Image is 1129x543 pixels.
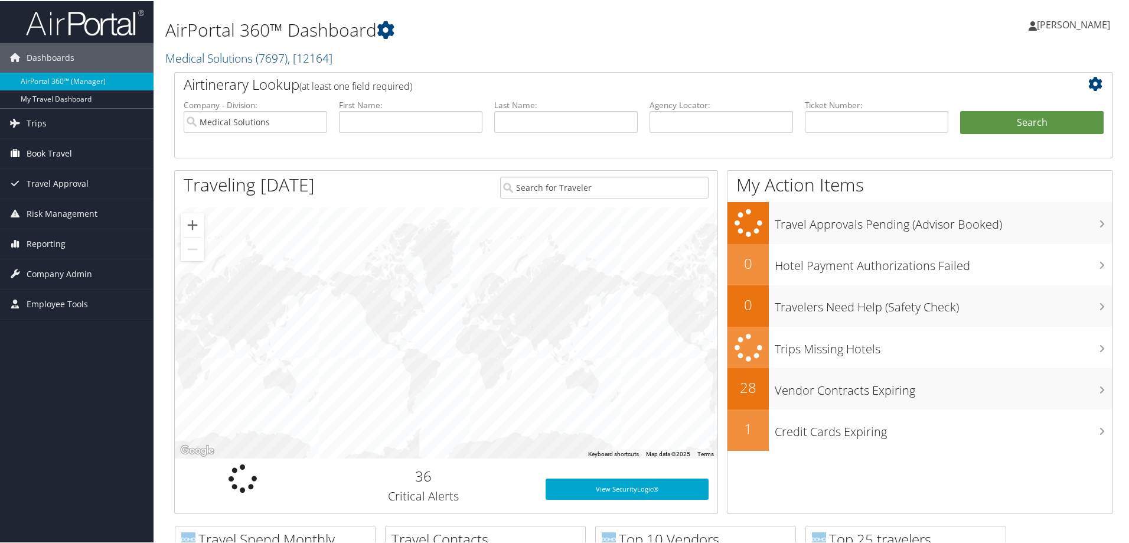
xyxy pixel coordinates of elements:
button: Keyboard shortcuts [588,449,639,457]
img: Google [178,442,217,457]
label: First Name: [339,98,482,110]
h2: 0 [727,294,769,314]
h1: My Action Items [727,171,1112,196]
label: Agency Locator: [650,98,793,110]
a: [PERSON_NAME] [1029,6,1122,41]
h3: Vendor Contracts Expiring [775,375,1112,398]
span: Dashboards [27,42,74,71]
span: Reporting [27,228,66,258]
label: Last Name: [494,98,638,110]
span: ( 7697 ) [256,49,288,65]
h3: Trips Missing Hotels [775,334,1112,356]
a: Terms (opens in new tab) [697,450,714,456]
h2: 1 [727,418,769,438]
h2: 36 [319,465,528,485]
a: View SecurityLogic® [546,477,709,499]
input: Search for Traveler [500,175,709,197]
button: Search [960,110,1104,134]
span: Employee Tools [27,288,88,318]
button: Zoom out [181,236,204,260]
h3: Hotel Payment Authorizations Failed [775,251,1112,273]
a: 28Vendor Contracts Expiring [727,367,1112,408]
a: Open this area in Google Maps (opens a new window) [178,442,217,457]
h1: AirPortal 360™ Dashboard [165,17,803,41]
a: 0Hotel Payment Authorizations Failed [727,243,1112,284]
a: Medical Solutions [165,49,332,65]
a: 0Travelers Need Help (Safety Check) [727,284,1112,326]
h3: Critical Alerts [319,487,528,503]
label: Company - Division: [184,98,327,110]
span: (at least one field required) [299,79,412,92]
button: Zoom in [181,212,204,236]
span: Travel Approval [27,168,89,197]
span: [PERSON_NAME] [1037,17,1110,30]
a: 1Credit Cards Expiring [727,408,1112,450]
span: Book Travel [27,138,72,167]
h2: 28 [727,376,769,396]
span: Map data ©2025 [646,450,690,456]
h3: Travel Approvals Pending (Advisor Booked) [775,209,1112,232]
span: Company Admin [27,258,92,288]
img: airportal-logo.png [26,8,144,35]
span: Trips [27,108,47,137]
h2: 0 [727,252,769,272]
span: Risk Management [27,198,97,227]
a: Trips Missing Hotels [727,326,1112,368]
h1: Traveling [DATE] [184,171,315,196]
h2: Airtinerary Lookup [184,73,1026,93]
label: Ticket Number: [805,98,948,110]
h3: Travelers Need Help (Safety Check) [775,292,1112,314]
a: Travel Approvals Pending (Advisor Booked) [727,201,1112,243]
span: , [ 12164 ] [288,49,332,65]
h3: Credit Cards Expiring [775,417,1112,439]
